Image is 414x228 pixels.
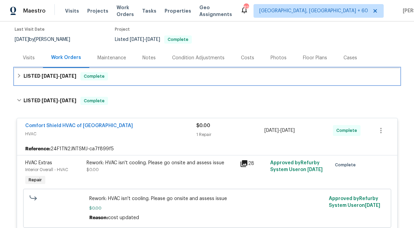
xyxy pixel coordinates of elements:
span: cost updated [108,215,139,220]
span: Complete [336,127,360,134]
div: Maintenance [97,55,126,61]
div: 822 [244,4,248,11]
span: [DATE] [42,74,58,78]
span: - [264,127,295,134]
div: Cases [343,55,357,61]
div: LISTED [DATE]-[DATE]Complete [15,68,400,85]
span: [DATE] [307,167,323,172]
div: Visits [23,55,35,61]
span: [DATE] [42,98,58,103]
span: Interior Overall - HVAC [25,168,68,172]
span: Tasks [142,9,156,13]
div: Condition Adjustments [172,55,225,61]
span: Projects [87,7,108,14]
div: by [PERSON_NAME] [15,35,78,44]
span: Complete [81,97,107,104]
span: [DATE] [15,37,29,42]
span: [GEOGRAPHIC_DATA], [GEOGRAPHIC_DATA] + 60 [259,7,368,14]
span: Maestro [23,7,46,14]
span: $0.00 [196,123,210,128]
span: [DATE] [264,128,279,133]
span: [DATE] [365,203,380,208]
span: [DATE] [60,98,76,103]
span: [DATE] [130,37,144,42]
span: - [130,37,160,42]
span: Geo Assignments [199,4,232,18]
span: Repair [26,177,45,183]
span: Reason: [89,215,108,220]
h6: LISTED [24,97,76,105]
div: 1 Repair [196,131,265,138]
span: HVAC Extras [25,161,52,165]
div: Photos [271,55,287,61]
span: Approved by Refurby System User on [270,161,323,172]
span: - [42,98,76,103]
span: [DATE] [280,128,295,133]
div: LISTED [DATE]-[DATE]Complete [15,90,400,112]
span: [DATE] [146,37,160,42]
span: Approved by Refurby System User on [329,196,380,208]
span: Complete [165,37,191,42]
a: Comfort Shield HVAC of [GEOGRAPHIC_DATA] [25,123,133,128]
span: Complete [335,162,358,168]
span: HVAC [25,131,196,137]
b: Reference: [25,146,50,152]
div: Notes [142,55,156,61]
span: Listed [115,37,192,42]
span: $0.00 [87,168,99,172]
span: - [42,74,76,78]
span: $0.00 [89,205,325,212]
span: Work Orders [117,4,134,18]
span: Rework: HVAC isn't cooling. Please go onsite and assess issue [89,195,325,202]
span: Project [115,27,130,31]
span: Complete [81,73,107,80]
div: 24F1TN2JNTSMJ-ca7f899f5 [17,143,397,155]
div: Rework: HVAC isn't cooling. Please go onsite and assess issue [87,159,236,166]
h6: LISTED [24,72,76,80]
span: Last Visit Date [15,27,45,31]
span: Properties [165,7,191,14]
div: Costs [241,55,254,61]
div: 28 [240,159,266,168]
div: Floor Plans [303,55,327,61]
span: [DATE] [60,74,76,78]
div: Work Orders [51,54,81,61]
span: Visits [65,7,79,14]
